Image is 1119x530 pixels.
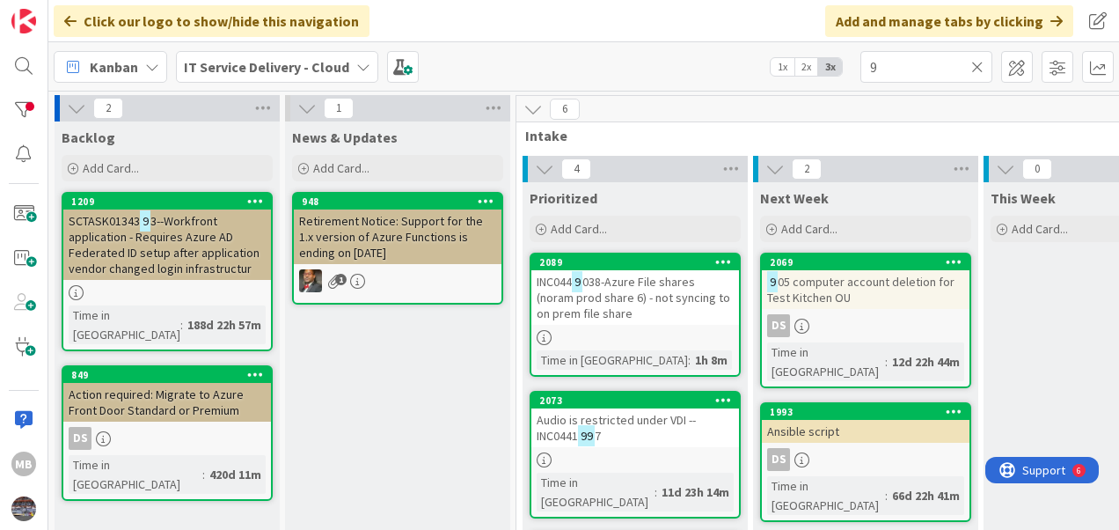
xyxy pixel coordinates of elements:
div: 849 [63,367,271,383]
div: 1993 [762,404,969,420]
div: 6 [91,7,96,21]
mark: 9 [140,210,150,231]
span: 7 [595,428,601,444]
div: 2069905 computer account deletion for Test Kitchen OU [762,254,969,309]
span: 3--Workfront application - Requires Azure AD Federated ID setup after application vendor changed ... [69,213,260,276]
span: 2x [794,58,818,76]
div: DS [762,314,969,337]
span: Add Card... [313,160,369,176]
span: Add Card... [1012,221,1068,237]
div: DS [69,427,91,450]
div: DS [762,448,969,471]
div: Time in [GEOGRAPHIC_DATA] [537,350,688,370]
img: DP [299,269,322,292]
div: 849Action required: Migrate to Azure Front Door Standard or Premium [63,367,271,422]
mark: 9 [572,271,582,291]
div: 11d 23h 14m [657,482,734,502]
span: : [885,352,888,372]
div: 1h 8m [691,350,732,370]
span: INC044 [537,274,572,290]
div: 12d 22h 44m [888,352,964,372]
mark: 99 [578,425,595,445]
div: 420d 11m [205,465,266,484]
div: 948 [294,194,501,210]
span: 05 computer account deletion for Test Kitchen OU [767,274,954,305]
div: Time in [GEOGRAPHIC_DATA] [69,455,202,494]
div: Add and manage tabs by clicking [825,5,1073,37]
div: DS [767,448,790,471]
span: News & Updates [292,129,398,146]
b: IT Service Delivery - Cloud [184,58,349,76]
span: : [180,315,183,335]
span: Retirement Notice: Support for the 1.x version of Azure Functions is ending on [DATE] [299,213,483,261]
div: 2073Audio is restricted under VDI --INC0441997 [531,393,739,447]
span: Support [37,3,80,24]
span: 4 [561,158,591,180]
div: 2073 [531,393,739,409]
span: : [885,486,888,505]
div: 2089 [539,256,739,269]
span: Next Week [760,189,829,207]
div: 2073 [539,394,739,407]
div: Time in [GEOGRAPHIC_DATA] [767,476,885,515]
span: Audio is restricted under VDI --INC0441 [537,412,696,444]
span: 038-Azure File shares (noram prod share 6) - not syncing to on prem file share [537,274,730,321]
div: 2069 [762,254,969,270]
span: Kanban [90,56,138,77]
div: DP [294,269,501,292]
span: Action required: Migrate to Azure Front Door Standard or Premium [69,386,244,418]
span: 6 [550,99,580,120]
img: Visit kanbanzone.com [11,9,36,33]
div: 1993 [770,406,969,418]
span: Add Card... [781,221,837,237]
div: 1209 [63,194,271,210]
div: 1209 [71,195,271,208]
div: Time in [GEOGRAPHIC_DATA] [69,305,180,344]
span: 1x [771,58,794,76]
span: SCTASK01343 [69,213,140,229]
span: 3x [818,58,842,76]
span: 2 [93,98,123,119]
div: 948 [302,195,501,208]
span: : [688,350,691,370]
span: : [202,465,205,484]
div: 2089 [531,254,739,270]
div: 188d 22h 57m [183,315,266,335]
div: 849 [71,369,271,381]
div: MB [11,452,36,476]
span: 1 [324,98,354,119]
span: Ansible script [767,423,839,439]
div: 2069 [770,256,969,269]
span: Add Card... [83,160,139,176]
img: avatar [11,497,36,521]
span: Add Card... [551,221,607,237]
div: 66d 22h 41m [888,486,964,505]
div: Click our logo to show/hide this navigation [54,5,369,37]
div: 1209SCTASK0134393--Workfront application - Requires Azure AD Federated ID setup after application... [63,194,271,280]
span: 0 [1022,158,1052,180]
span: Backlog [62,129,115,146]
div: DS [767,314,790,337]
span: Prioritized [530,189,597,207]
div: Time in [GEOGRAPHIC_DATA] [537,473,655,512]
span: : [655,482,657,502]
mark: 9 [767,271,778,291]
input: Quick Filter... [860,51,992,83]
div: DS [63,427,271,450]
span: This Week [991,189,1056,207]
span: 1 [335,274,347,285]
div: 2089INC0449038-Azure File shares (noram prod share 6) - not syncing to on prem file share [531,254,739,325]
div: Time in [GEOGRAPHIC_DATA] [767,342,885,381]
div: 948Retirement Notice: Support for the 1.x version of Azure Functions is ending on [DATE] [294,194,501,264]
span: 2 [792,158,822,180]
div: 1993Ansible script [762,404,969,443]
